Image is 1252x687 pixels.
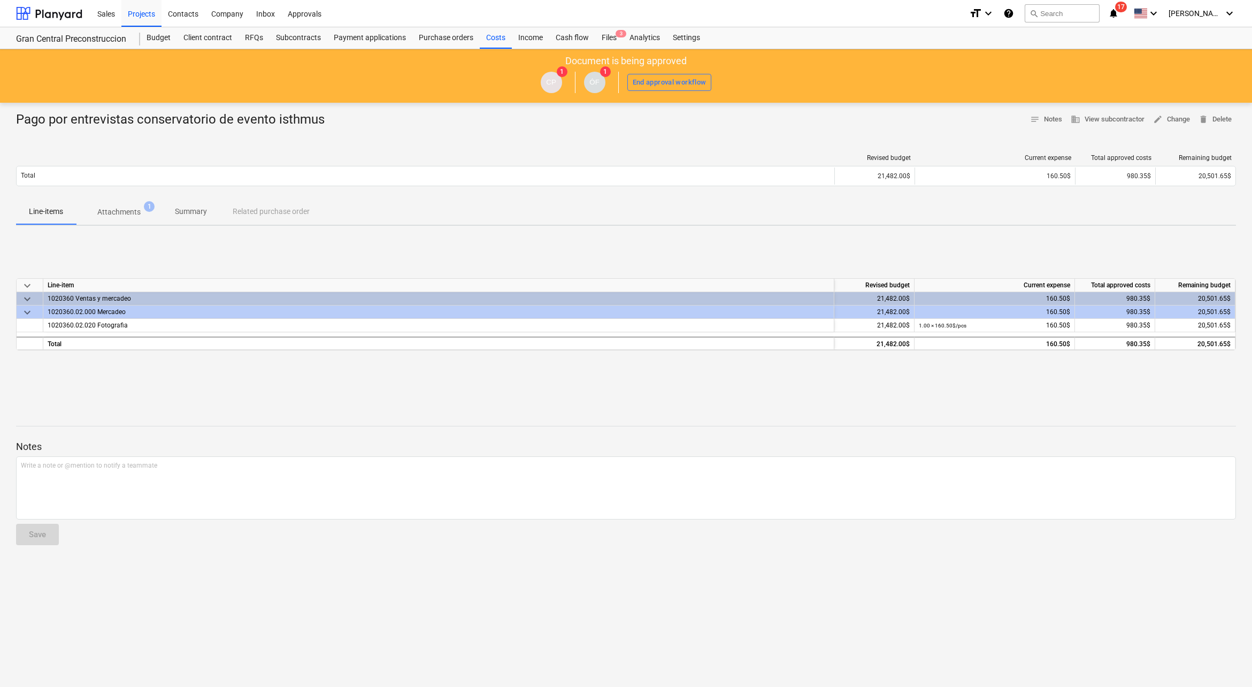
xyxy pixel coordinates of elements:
a: Settings [666,27,706,49]
div: 20,501.65$ [1155,337,1235,350]
div: Total [43,337,834,350]
a: Budget [140,27,177,49]
div: 1020360.02.000 Mercadeo [48,306,829,318]
div: Claudia Perez [541,72,562,93]
p: Attachments [97,207,141,218]
a: Cash flow [549,27,595,49]
span: 1 [600,66,611,77]
div: 980.35$ [1075,306,1155,319]
span: keyboard_arrow_down [21,306,34,319]
div: 160.50$ [919,292,1070,306]
div: Gran Central Preconstruccion [16,34,127,45]
div: End approval workflow [633,77,706,89]
span: 1020360.02.020 Fotografia [48,322,128,329]
button: Search [1025,4,1100,22]
a: RFQs [239,27,270,49]
a: Client contract [177,27,239,49]
p: Line-items [29,206,63,217]
a: Files3 [595,27,623,49]
iframe: Chat Widget [1199,636,1252,687]
span: delete [1199,114,1208,124]
i: format_size [969,7,982,20]
div: Line-item [43,279,834,292]
span: 980.35$ [1126,322,1150,329]
div: 980.35$ [1075,167,1155,185]
div: 21,482.00$ [834,306,915,319]
div: 21,482.00$ [834,167,915,185]
p: Notes [16,440,1236,453]
span: 1 [144,201,155,212]
div: Widget de chat [1199,636,1252,687]
div: 980.35$ [1075,292,1155,306]
span: keyboard_arrow_down [21,279,34,292]
div: Pago por entrevistas conservatorio de evento isthmus [16,111,333,128]
span: 20,501.65$ [1198,322,1231,329]
span: 17 [1115,2,1127,12]
span: search [1030,9,1038,18]
div: Remaining budget [1160,154,1232,162]
a: Purchase orders [412,27,480,49]
div: 160.50$ [919,319,1070,332]
span: 1 [557,66,567,77]
div: Current expense [919,154,1071,162]
span: Notes [1030,113,1062,126]
i: notifications [1108,7,1119,20]
div: 160.50$ [919,338,1070,351]
div: 1020360 Ventas y mercadeo [48,292,829,305]
div: 21,482.00$ [834,292,915,306]
div: Files [595,27,623,49]
div: 20,501.65$ [1155,306,1235,319]
span: Delete [1199,113,1232,126]
span: keyboard_arrow_down [21,293,34,306]
small: 1.00 × 160.50$ / pcs [919,323,966,329]
div: 160.50$ [919,306,1070,319]
i: Knowledge base [1003,7,1014,20]
a: Payment applications [327,27,412,49]
i: keyboard_arrow_down [982,7,995,20]
div: 980.35$ [1075,337,1155,350]
span: CP [546,78,556,86]
i: keyboard_arrow_down [1223,7,1236,20]
button: End approval workflow [627,74,712,91]
a: Costs [480,27,512,49]
div: Remaining budget [1155,279,1235,292]
a: Subcontracts [270,27,327,49]
span: 20,501.65$ [1199,172,1231,180]
div: Total approved costs [1080,154,1151,162]
div: Revised budget [839,154,911,162]
button: Delete [1194,111,1236,128]
div: 21,482.00$ [834,337,915,350]
a: Income [512,27,549,49]
span: edit [1153,114,1163,124]
span: Change [1153,113,1190,126]
a: Analytics [623,27,666,49]
span: View subcontractor [1071,113,1145,126]
p: Document is being approved [565,55,687,67]
div: 20,501.65$ [1155,292,1235,306]
button: Change [1149,111,1194,128]
div: Óscar Francés [584,72,605,93]
div: Current expense [915,279,1075,292]
i: keyboard_arrow_down [1147,7,1160,20]
button: Notes [1026,111,1066,128]
div: Revised budget [834,279,915,292]
span: notes [1030,114,1040,124]
div: 160.50$ [919,172,1071,180]
span: business [1071,114,1080,124]
div: 21,482.00$ [834,319,915,332]
p: Total [21,171,35,180]
span: 3 [616,30,626,37]
p: Summary [175,206,207,217]
span: [PERSON_NAME] [1169,9,1222,18]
